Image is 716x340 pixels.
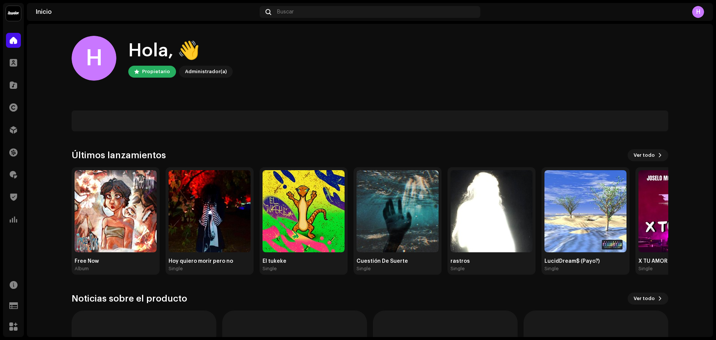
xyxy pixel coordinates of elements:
[634,291,655,306] span: Ver todo
[357,266,371,272] div: Single
[6,6,21,21] img: 10370c6a-d0e2-4592-b8a2-38f444b0ca44
[169,266,183,272] div: Single
[72,36,116,81] div: H
[75,258,157,264] div: Free Now
[634,148,655,163] span: Ver todo
[169,170,251,252] img: 977db898-ac5c-40cb-8d9a-960d51506274
[263,266,277,272] div: Single
[544,258,626,264] div: LucidDream$ (Payo?)
[357,170,439,252] img: b4d50613-7db2-4530-a381-a19efc689fa3
[544,266,559,272] div: Single
[75,170,157,252] img: 392f33ed-3d9c-4679-9602-2fa0a592d0cb
[36,9,257,15] div: Inicio
[263,258,345,264] div: El tukeke
[75,266,89,272] div: Album
[450,258,533,264] div: rastros
[692,6,704,18] div: H
[185,67,227,76] div: Administrador(a)
[450,170,533,252] img: f5e23024-8930-46f8-9488-0230802faed4
[450,266,465,272] div: Single
[169,258,251,264] div: Hoy quiero morir pero no
[128,39,233,63] div: Hola, 👋
[277,9,294,15] span: Buscar
[544,170,626,252] img: 7fbd58f9-a890-43a7-b0a1-4db70d798b8a
[72,293,187,305] h3: Noticias sobre el producto
[628,293,668,305] button: Ver todo
[638,266,653,272] div: Single
[357,258,439,264] div: Cuestión De Suerte
[142,67,170,76] div: Propietario
[72,149,166,161] h3: Últimos lanzamientos
[628,149,668,161] button: Ver todo
[263,170,345,252] img: c2e93cf0-a738-4f41-a4e8-d11c8a678929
